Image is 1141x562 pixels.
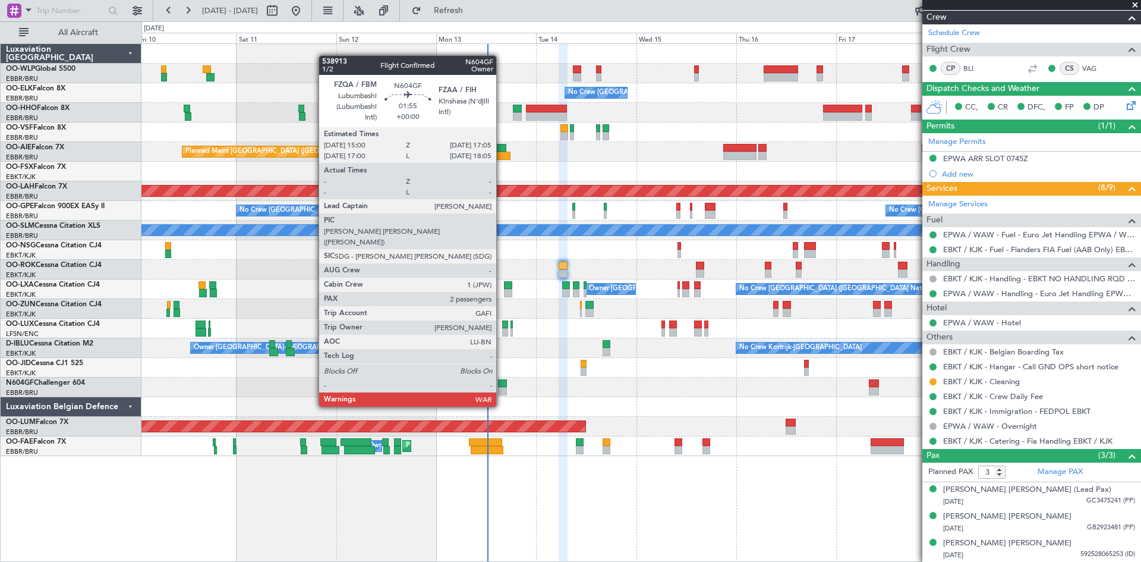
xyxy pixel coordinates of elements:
[943,376,1020,387] a: EBKT / KJK - Cleaning
[6,153,38,162] a: EBBR/BRU
[943,538,1071,550] div: [PERSON_NAME] [PERSON_NAME]
[6,321,34,328] span: OO-LUX
[943,318,1021,328] a: EPWA / WAW - Hotel
[6,388,38,397] a: EBBR/BRU
[6,360,83,367] a: OO-JIDCessna CJ1 525
[239,202,439,219] div: No Crew [GEOGRAPHIC_DATA] ([GEOGRAPHIC_DATA] National)
[6,183,67,190] a: OO-LAHFalcon 7X
[6,203,105,210] a: OO-GPEFalcon 900EX EASy II
[928,27,980,39] a: Schedule Crew
[6,419,68,426] a: OO-LUMFalcon 7X
[6,222,34,230] span: OO-SLM
[6,251,36,260] a: EBKT/KJK
[1038,466,1083,478] a: Manage PAX
[6,340,29,347] span: D-IBLU
[6,419,36,426] span: OO-LUM
[6,242,36,249] span: OO-NSG
[194,339,354,357] div: Owner [GEOGRAPHIC_DATA]-[GEOGRAPHIC_DATA]
[6,164,33,171] span: OO-FSX
[6,242,102,249] a: OO-NSGCessna Citation CJ4
[943,406,1090,416] a: EBKT / KJK - Immigration - FEDPOL EBKT
[6,85,33,92] span: OO-ELK
[1098,120,1115,132] span: (1/1)
[943,153,1028,164] div: EPWA ARR SLOT 0745Z
[928,466,973,478] label: Planned PAX
[336,33,436,43] div: Sun 12
[1087,523,1135,533] span: GB2923481 (PP)
[406,437,510,455] div: Planned Maint Melsbroek Air Base
[963,63,990,74] a: BLI
[31,29,125,37] span: All Aircraft
[6,290,36,299] a: EBKT/KJK
[36,2,105,20] input: Trip Number
[137,33,237,43] div: Fri 10
[6,271,36,280] a: EBKT/KJK
[926,11,947,24] span: Crew
[836,33,936,43] div: Fri 17
[943,274,1135,284] a: EBKT / KJK - Handling - EBKT NO HANDLING RQD FOR CJ
[6,144,64,151] a: OO-AIEFalcon 7X
[6,94,38,103] a: EBBR/BRU
[6,133,38,142] a: EBBR/BRU
[6,203,34,210] span: OO-GPE
[636,33,736,43] div: Wed 15
[6,65,35,73] span: OO-WLP
[926,449,940,463] span: Pax
[6,74,38,83] a: EBBR/BRU
[1082,63,1109,74] a: VAG
[943,511,1071,523] div: [PERSON_NAME] [PERSON_NAME]
[926,258,960,271] span: Handling
[6,360,31,367] span: OO-JID
[941,62,960,75] div: CP
[6,447,38,456] a: EBBR/BRU
[6,428,38,437] a: EBBR/BRU
[568,84,767,102] div: No Crew [GEOGRAPHIC_DATA] ([GEOGRAPHIC_DATA] National)
[943,484,1111,496] div: [PERSON_NAME] [PERSON_NAME] (Lead Pax)
[736,33,836,43] div: Thu 16
[6,281,34,288] span: OO-LXA
[406,1,477,20] button: Refresh
[739,339,862,357] div: No Crew Kortrijk-[GEOGRAPHIC_DATA]
[926,43,970,56] span: Flight Crew
[6,65,75,73] a: OO-WLPGlobal 5500
[6,172,36,181] a: EBKT/KJK
[6,183,34,190] span: OO-LAH
[436,33,536,43] div: Mon 13
[6,222,100,230] a: OO-SLMCessna Citation XLS
[6,321,100,328] a: OO-LUXCessna Citation CJ4
[6,379,85,387] a: N604GFChallenger 604
[6,329,39,338] a: LFSN/ENC
[536,33,636,43] div: Tue 14
[6,124,66,131] a: OO-VSFFalcon 8X
[1098,181,1115,194] span: (8/9)
[6,144,31,151] span: OO-AIE
[926,82,1039,96] span: Dispatch Checks and Weather
[6,85,65,92] a: OO-ELKFalcon 8X
[6,340,93,347] a: D-IBLUCessna Citation M2
[237,33,336,43] div: Sat 11
[185,143,373,161] div: Planned Maint [GEOGRAPHIC_DATA] ([GEOGRAPHIC_DATA])
[1093,102,1104,114] span: DP
[943,288,1135,299] a: EPWA / WAW - Handling - Euro Jet Handling EPWA / WAW
[13,23,129,42] button: All Aircraft
[6,164,66,171] a: OO-FSXFalcon 7X
[943,497,963,506] span: [DATE]
[943,391,1043,401] a: EBKT / KJK - Crew Daily Fee
[6,281,100,288] a: OO-LXACessna Citation CJ4
[6,212,38,221] a: EBBR/BRU
[943,421,1037,431] a: EPWA / WAW - Overnight
[1098,449,1115,461] span: (3/3)
[6,124,33,131] span: OO-VSF
[1086,496,1135,506] span: GC3475241 (PP)
[926,182,957,196] span: Services
[928,136,986,148] a: Manage Permits
[943,362,1118,372] a: EBKT / KJK - Hangar - Call GND OPS short notice
[6,349,36,358] a: EBKT/KJK
[943,524,963,533] span: [DATE]
[928,199,988,211] a: Manage Services
[1080,550,1135,560] span: 592528065253 (ID)
[6,114,38,123] a: EBBR/BRU
[6,369,36,378] a: EBKT/KJK
[926,302,947,315] span: Hotel
[202,5,258,16] span: [DATE] - [DATE]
